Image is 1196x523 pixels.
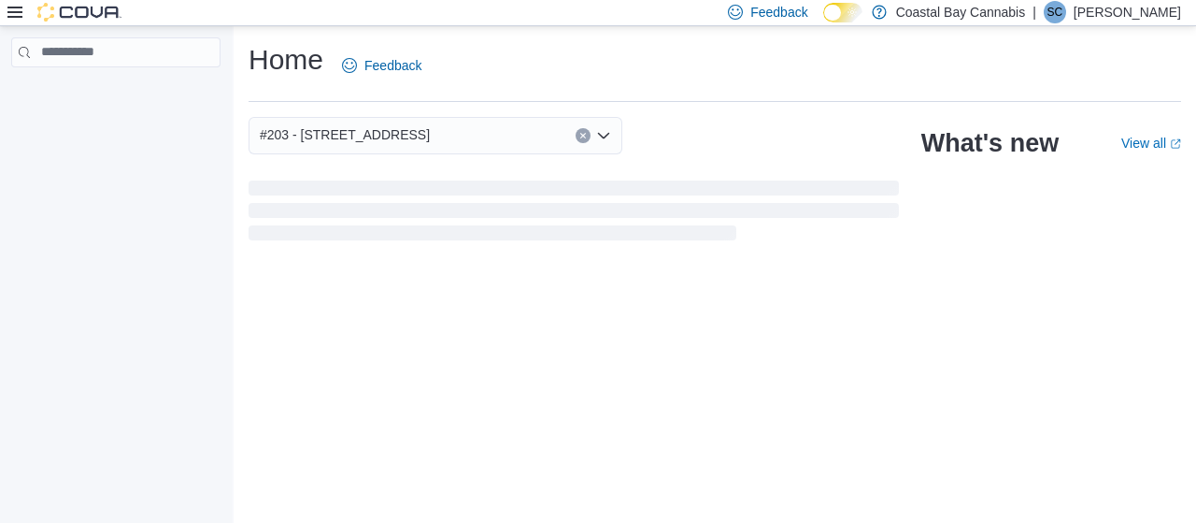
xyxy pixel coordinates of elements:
[1032,1,1036,23] p: |
[596,128,611,143] button: Open list of options
[896,1,1026,23] p: Coastal Bay Cannabis
[750,3,807,22] span: Feedback
[1047,1,1063,23] span: SC
[364,56,421,75] span: Feedback
[37,3,121,22] img: Cova
[1044,1,1066,23] div: Sam Cornish
[576,128,591,143] button: Clear input
[260,123,430,146] span: #203 - [STREET_ADDRESS]
[921,128,1059,158] h2: What's new
[1121,136,1181,151] a: View allExternal link
[1170,138,1181,150] svg: External link
[335,47,429,84] a: Feedback
[249,184,899,244] span: Loading
[11,71,221,116] nav: Complex example
[249,41,323,79] h1: Home
[1074,1,1181,23] p: [PERSON_NAME]
[823,3,862,22] input: Dark Mode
